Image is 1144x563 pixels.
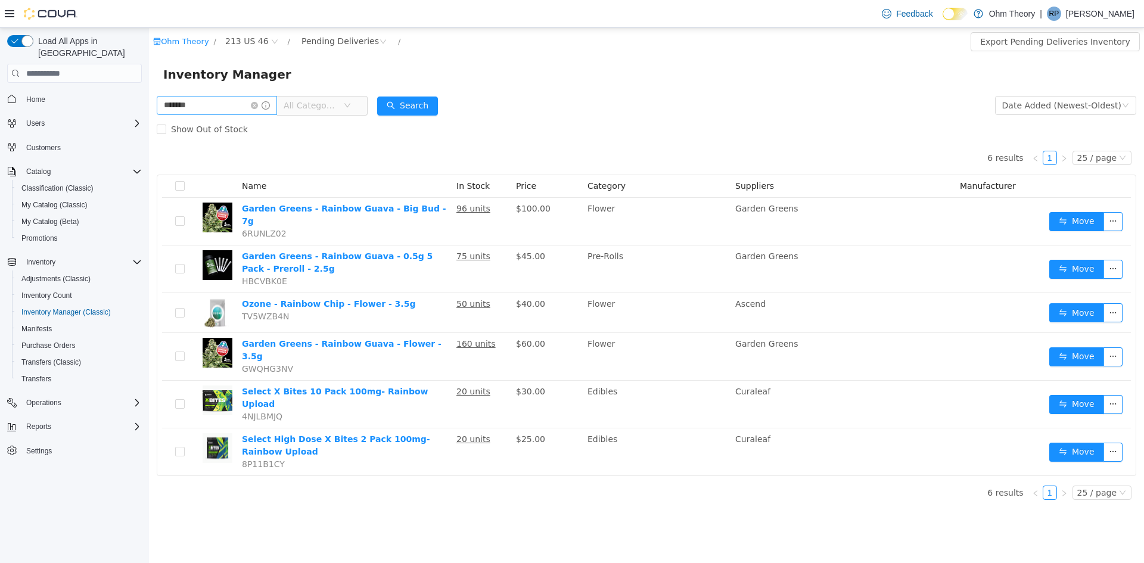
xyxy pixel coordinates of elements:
[93,406,281,428] a: Select High Dose X Bites 2 Pack 100mg-Rainbow Upload
[955,184,974,203] button: icon: ellipsis
[928,123,968,136] div: 25 / page
[955,367,974,386] button: icon: ellipsis
[307,359,341,368] u: 20 units
[54,405,83,435] img: Select High Dose X Bites 2 Pack 100mg-Rainbow Upload hero shot
[21,91,142,106] span: Home
[2,394,147,411] button: Operations
[21,419,56,434] button: Reports
[21,396,142,410] span: Operations
[17,214,142,229] span: My Catalog (Beta)
[26,95,45,104] span: Home
[2,418,147,435] button: Reports
[2,163,147,180] button: Catalog
[135,71,189,83] span: All Categories
[17,198,92,212] a: My Catalog (Classic)
[900,232,955,251] button: icon: swapMove
[12,354,147,371] button: Transfers (Classic)
[17,372,56,386] a: Transfers
[17,338,142,353] span: Purchase Orders
[307,176,341,185] u: 96 units
[367,176,402,185] span: $100.00
[586,359,621,368] span: Curaleaf
[307,406,341,416] u: 20 units
[955,232,974,251] button: icon: ellipsis
[17,97,104,106] span: Show Out of Stock
[26,257,55,267] span: Inventory
[586,271,617,281] span: Ascend
[93,153,117,163] span: Name
[26,167,51,176] span: Catalog
[17,231,63,245] a: Promotions
[853,69,972,86] div: Date Added (Newest-Oldest)
[54,175,83,204] img: Garden Greens - Rainbow Guava - Big Bud - 7g hero shot
[434,305,582,353] td: Flower
[17,355,86,369] a: Transfers (Classic)
[883,127,890,134] i: icon: left
[2,442,147,459] button: Settings
[93,311,293,333] a: Garden Greens - Rainbow Guava - Flower - 3.5g
[17,272,142,286] span: Adjustments (Classic)
[307,153,341,163] span: In Stock
[1047,7,1061,21] div: Romeo Patel
[195,74,202,82] i: icon: down
[26,398,61,408] span: Operations
[21,164,55,179] button: Catalog
[21,141,66,155] a: Customers
[21,396,66,410] button: Operations
[900,184,955,203] button: icon: swapMove
[113,73,121,82] i: icon: info-circle
[17,338,80,353] a: Purchase Orders
[26,446,52,456] span: Settings
[434,400,582,447] td: Edibles
[21,419,142,434] span: Reports
[434,217,582,265] td: Pre-Rolls
[93,201,138,210] span: 6RUNLZ02
[17,372,142,386] span: Transfers
[439,153,477,163] span: Category
[21,116,49,130] button: Users
[21,140,142,155] span: Customers
[21,307,111,317] span: Inventory Manager (Classic)
[93,336,144,346] span: GWQHG3NV
[17,214,84,229] a: My Catalog (Beta)
[21,274,91,284] span: Adjustments (Classic)
[65,9,67,18] span: /
[894,458,907,471] a: 1
[21,183,94,193] span: Classification (Classic)
[970,461,977,469] i: icon: down
[586,406,621,416] span: Curaleaf
[586,223,649,233] span: Garden Greens
[228,69,289,88] button: icon: searchSearch
[2,90,147,107] button: Home
[17,305,116,319] a: Inventory Manager (Classic)
[434,353,582,400] td: Edibles
[21,200,88,210] span: My Catalog (Classic)
[93,176,297,198] a: Garden Greens - Rainbow Guava - Big Bud - 7g
[102,74,109,81] i: icon: close-circle
[2,254,147,270] button: Inventory
[21,291,72,300] span: Inventory Count
[2,115,147,132] button: Users
[928,458,968,471] div: 25 / page
[17,231,142,245] span: Promotions
[12,230,147,247] button: Promotions
[955,415,974,434] button: icon: ellipsis
[17,181,98,195] a: Classification (Classic)
[21,444,57,458] a: Settings
[12,337,147,354] button: Purchase Orders
[33,35,142,59] span: Load All Apps in [GEOGRAPHIC_DATA]
[912,127,919,134] i: icon: right
[894,123,907,136] a: 1
[17,322,57,336] a: Manifests
[21,324,52,334] span: Manifests
[879,123,894,137] li: Previous Page
[811,153,867,163] span: Manufacturer
[93,431,136,441] span: 8P11B1CY
[17,198,142,212] span: My Catalog (Classic)
[54,357,83,387] img: Select X Bites 10 Pack 100mg- Rainbow Upload hero shot
[26,422,51,431] span: Reports
[822,4,991,23] button: Export Pending Deliveries Inventory
[12,304,147,321] button: Inventory Manager (Classic)
[93,359,279,381] a: Select X Bites 10 Pack 100mg- Rainbow Upload
[21,341,76,350] span: Purchase Orders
